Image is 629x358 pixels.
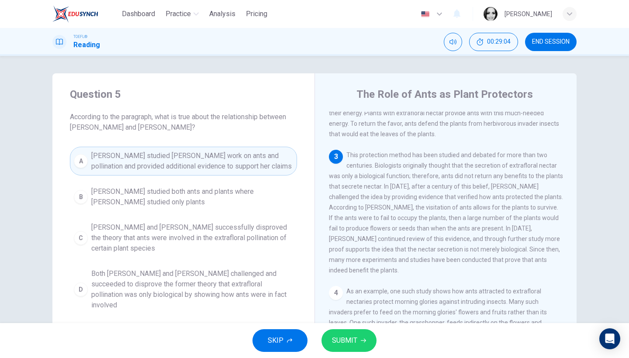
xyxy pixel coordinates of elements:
[91,268,293,310] span: Both [PERSON_NAME] and [PERSON_NAME] challenged and succeeded to disprove the former theory that ...
[242,6,271,22] button: Pricing
[70,182,297,211] button: B[PERSON_NAME] studied both ants and plants where [PERSON_NAME] studied only plants
[420,11,431,17] img: en
[70,265,297,314] button: DBoth [PERSON_NAME] and [PERSON_NAME] challenged and succeeded to disprove the former theory that...
[70,218,297,258] button: C[PERSON_NAME] and [PERSON_NAME] successfully disproved the theory that ants were involved in the...
[329,150,343,164] div: 3
[70,147,297,176] button: A[PERSON_NAME] studied [PERSON_NAME] work on ants and pollination and provided additional evidenc...
[206,6,239,22] button: Analysis
[70,112,297,133] span: According to the paragraph, what is true about the relationship between [PERSON_NAME] and [PERSON...
[444,33,462,51] div: Mute
[91,186,293,207] span: [PERSON_NAME] studied both ants and plants where [PERSON_NAME] studied only plants
[166,9,191,19] span: Practice
[52,5,118,23] a: EduSynch logo
[209,9,235,19] span: Analysis
[525,33,577,51] button: END SESSION
[332,334,357,347] span: SUBMIT
[91,151,293,172] span: [PERSON_NAME] studied [PERSON_NAME] work on ants and pollination and provided additional evidence...
[532,38,570,45] span: END SESSION
[469,33,518,51] div: Hide
[469,33,518,51] button: 00:29:04
[74,282,88,296] div: D
[487,38,511,45] span: 00:29:04
[321,329,377,352] button: SUBMIT
[329,286,343,300] div: 4
[73,34,87,40] span: TOEFL®
[268,334,283,347] span: SKIP
[91,222,293,254] span: [PERSON_NAME] and [PERSON_NAME] successfully disproved the theory that ants were involved in the ...
[252,329,308,352] button: SKIP
[74,190,88,204] div: B
[356,87,533,101] h4: The Role of Ants as Plant Protectors
[74,154,88,168] div: A
[329,151,563,274] span: This protection method has been studied and debated for more than two centuries. Biologists origi...
[122,9,155,19] span: Dashboard
[74,231,88,245] div: C
[70,87,297,101] h4: Question 5
[505,9,552,19] div: [PERSON_NAME]
[599,328,620,349] div: Open Intercom Messenger
[246,9,267,19] span: Pricing
[118,6,159,22] button: Dashboard
[162,6,202,22] button: Practice
[73,40,100,50] h1: Reading
[52,5,98,23] img: EduSynch logo
[484,7,498,21] img: Profile picture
